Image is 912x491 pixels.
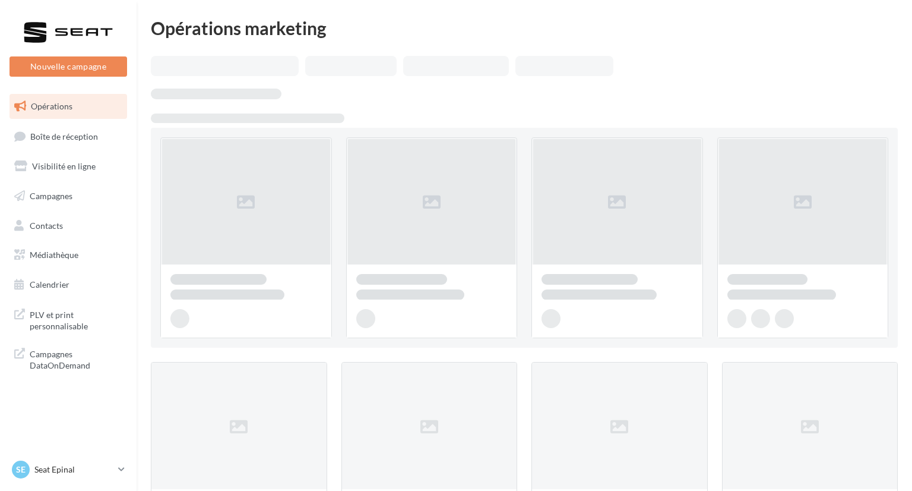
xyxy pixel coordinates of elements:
a: Campagnes DataOnDemand [7,341,129,376]
a: PLV et print personnalisable [7,302,129,337]
span: PLV et print personnalisable [30,307,122,332]
span: Médiathèque [30,250,78,260]
a: Médiathèque [7,243,129,267]
span: Calendrier [30,279,69,289]
span: Contacts [30,220,63,230]
a: Opérations [7,94,129,119]
span: Boîte de réception [30,131,98,141]
p: Seat Epinal [34,464,113,476]
a: Campagnes [7,184,129,209]
span: Campagnes [30,191,72,201]
a: Boîte de réception [7,124,129,149]
a: Contacts [7,213,129,238]
button: Nouvelle campagne [9,56,127,77]
span: Campagnes DataOnDemand [30,346,122,372]
a: Visibilité en ligne [7,154,129,179]
a: Calendrier [7,272,129,297]
span: Opérations [31,101,72,111]
span: Visibilité en ligne [32,161,96,171]
span: SE [16,464,26,476]
a: SE Seat Epinal [9,458,127,481]
div: Opérations marketing [151,19,898,37]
